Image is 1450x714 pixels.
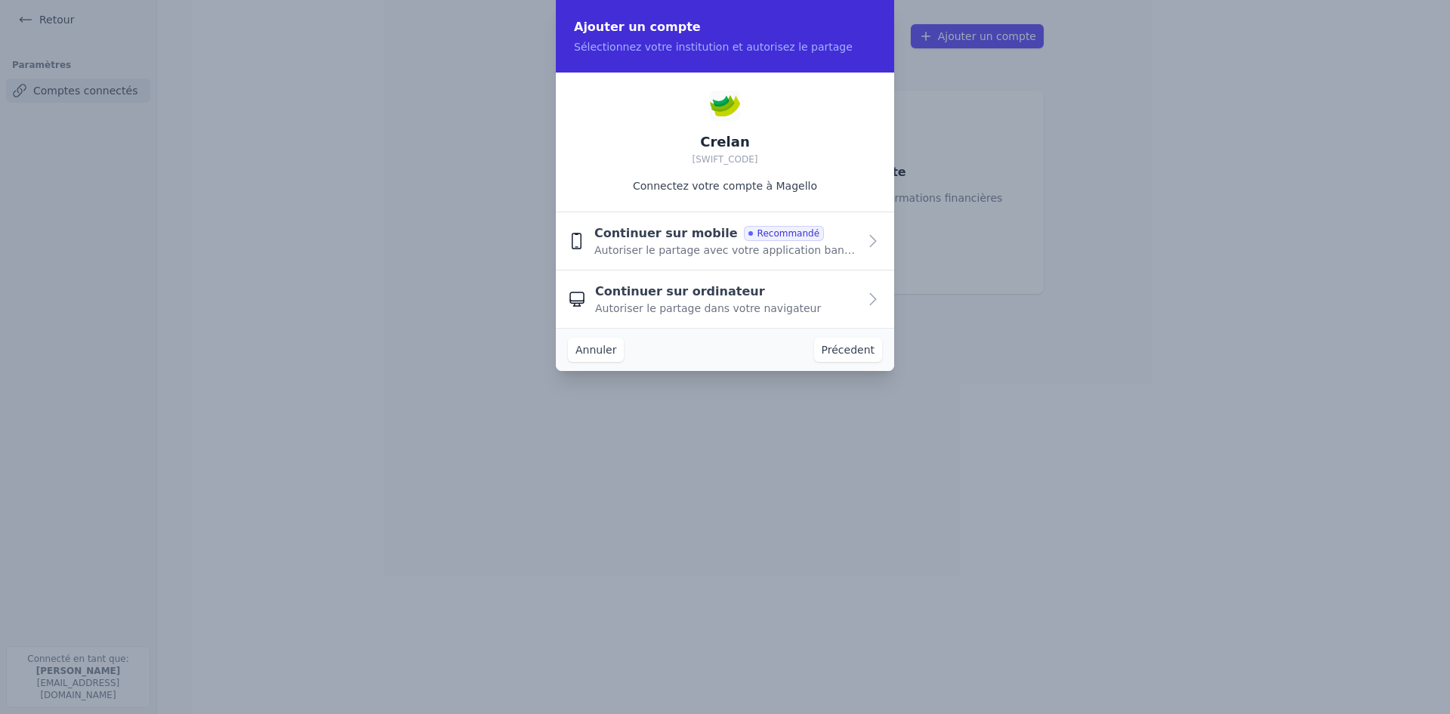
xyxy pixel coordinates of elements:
p: Sélectionnez votre institution et autorisez le partage [574,39,876,54]
span: [SWIFT_CODE] [692,154,757,165]
span: Continuer sur ordinateur [595,283,765,301]
h2: Ajouter un compte [574,18,876,36]
button: Annuler [568,338,624,362]
h2: Crelan [692,133,757,151]
span: Autoriser le partage avec votre application bancaire [594,243,858,258]
button: Précedent [814,338,882,362]
p: Connectez votre compte à Magello [633,178,817,193]
span: Autoriser le partage dans votre navigateur [595,301,821,316]
img: Crelan [710,91,740,121]
button: Continuer sur mobile Recommandé Autoriser le partage avec votre application bancaire [556,212,894,270]
span: Continuer sur mobile [594,224,738,243]
button: Continuer sur ordinateur Autoriser le partage dans votre navigateur [556,270,894,328]
span: Recommandé [744,226,824,241]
